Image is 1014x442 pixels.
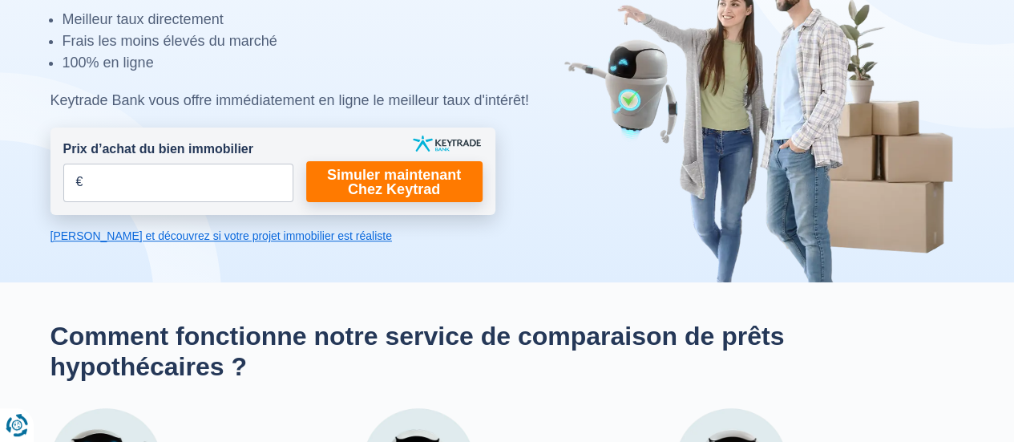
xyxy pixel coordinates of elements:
div: Keytrade Bank vous offre immédiatement en ligne le meilleur taux d'intérêt! [50,90,574,112]
a: Simuler maintenant Chez Keytrad [306,161,483,202]
span: € [76,173,83,192]
h2: Comment fonctionne notre service de comparaison de prêts hypothécaires ? [50,321,964,383]
label: Prix d’achat du bien immobilier [63,140,253,159]
li: 100% en ligne [63,52,574,74]
a: [PERSON_NAME] et découvrez si votre projet immobilier est réaliste [50,228,495,244]
li: Frais les moins élevés du marché [63,30,574,52]
li: Meilleur taux directement [63,9,574,30]
img: keytrade [413,136,481,152]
